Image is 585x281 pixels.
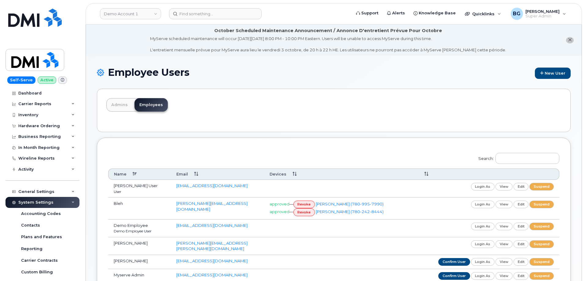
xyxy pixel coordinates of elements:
a: confirm user [438,272,470,280]
span: approved [270,202,289,206]
a: login as [471,183,495,190]
button: close notification [566,37,574,43]
a: suspend [529,258,554,266]
a: [EMAIL_ADDRESS][DOMAIN_NAME] [176,223,248,228]
td: Demo Employee [108,220,171,237]
a: [PERSON_NAME] (780-995-7990) [316,202,384,206]
a: login as [471,272,495,280]
td: Bleh [108,198,171,219]
div: MyServe scheduled maintenance will occur [DATE][DATE] 8:00 PM - 10:00 PM Eastern. Users will be u... [150,36,506,53]
input: Search: [495,153,559,164]
a: [EMAIL_ADDRESS][DOMAIN_NAME] [176,183,248,188]
a: login as [471,240,495,248]
a: suspend [529,272,554,280]
a: [PERSON_NAME][EMAIL_ADDRESS][PERSON_NAME][DOMAIN_NAME] [176,241,248,251]
a: confirm user [438,258,470,266]
td: [PERSON_NAME] User [108,180,171,198]
th: : activate to sort column ascending [413,168,559,180]
a: suspend [529,201,554,208]
a: edit [513,258,529,266]
div: October Scheduled Maintenance Announcement / Annonce D'entretient Prévue Pour Octobre [214,28,442,34]
label: Search: [474,149,559,166]
a: view [495,183,513,190]
a: view [495,272,513,280]
a: Employees [134,98,168,112]
small: Demo Employee User [114,229,152,233]
td: [PERSON_NAME] [108,237,171,255]
a: edit [513,201,529,208]
a: view [495,240,513,248]
a: suspend [529,223,554,230]
a: revoke [293,201,315,208]
a: [EMAIL_ADDRESS][DOMAIN_NAME] [176,272,248,277]
a: edit [513,183,529,190]
a: suspend [529,183,554,190]
td: [PERSON_NAME] [108,255,171,269]
a: view [495,201,513,208]
h1: Employee Users [97,67,571,79]
th: Devices: activate to sort column ascending [264,168,413,180]
a: Admins [106,98,133,112]
a: login as [471,201,495,208]
a: login as [471,258,495,266]
a: [PERSON_NAME] (780-242-8444) [316,209,384,214]
a: edit [513,240,529,248]
a: edit [513,272,529,280]
a: revoke [293,208,315,216]
a: [PERSON_NAME][EMAIL_ADDRESS][DOMAIN_NAME] [176,201,248,212]
a: New User [535,68,571,79]
a: view [495,223,513,230]
span: approved [270,209,289,214]
th: Email: activate to sort column ascending [171,168,264,180]
a: edit [513,223,529,230]
a: suspend [529,240,554,248]
small: User [114,189,121,194]
a: view [495,258,513,266]
th: Name: activate to sort column descending [108,168,171,180]
a: [EMAIL_ADDRESS][DOMAIN_NAME] [176,258,248,263]
a: login as [471,223,495,230]
td: — — [264,198,413,219]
